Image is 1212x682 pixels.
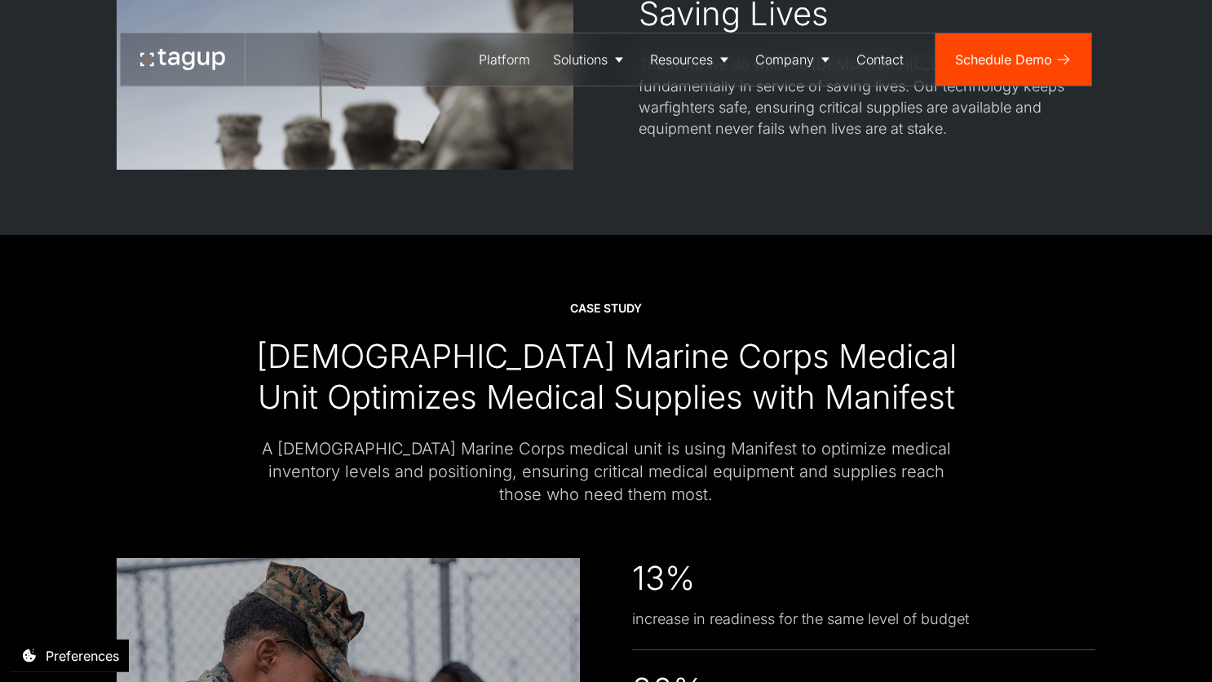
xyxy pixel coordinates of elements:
a: Company [744,33,845,86]
div: Schedule Demo [955,50,1052,69]
div: Company [755,50,814,69]
div: Preferences [46,646,119,666]
div: Contact [856,50,904,69]
a: Platform [467,33,542,86]
div: CASE STUDY [570,300,642,317]
div: increase in readiness for the same level of budget [632,609,969,630]
a: Schedule Demo [936,33,1091,86]
div: Platform [479,50,530,69]
div: [DEMOGRAPHIC_DATA] Marine Corps Medical Unit Optimizes Medical Supplies with Manifest [247,336,965,418]
div: The work we do with the [DEMOGRAPHIC_DATA] military is fundamentally in service of saving lives. ... [639,54,1095,139]
div: 13% [632,558,695,599]
a: Contact [845,33,915,86]
div: A [DEMOGRAPHIC_DATA] Marine Corps medical unit is using Manifest to optimize medical inventory le... [247,437,965,506]
a: Resources [639,33,744,86]
div: Resources [650,50,713,69]
a: Solutions [542,33,639,86]
div: Solutions [553,50,608,69]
